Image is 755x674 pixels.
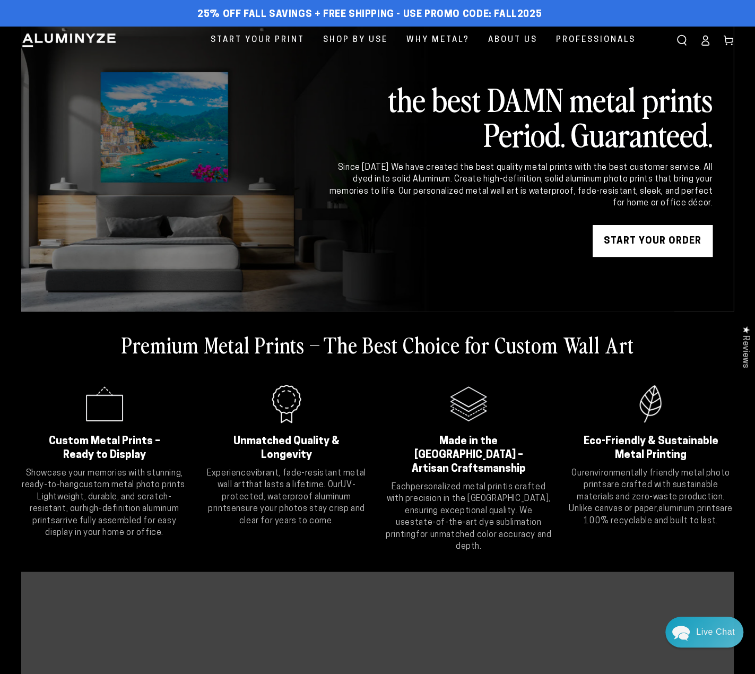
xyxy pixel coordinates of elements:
[327,162,713,210] div: Since [DATE] We have created the best quality metal prints with the best customer service. All dy...
[208,481,355,513] strong: UV-protected, waterproof aluminum prints
[581,435,721,462] h2: Eco-Friendly & Sustainable Metal Printing
[32,505,179,525] strong: high-definition aluminum prints
[21,468,187,539] p: Showcase your memories with stunning, ready-to-hang . Lightweight, durable, and scratch-resistant...
[323,33,388,47] span: Shop By Use
[735,317,755,376] div: Click to open Judge.me floating reviews tab
[399,435,539,476] h2: Made in the [GEOGRAPHIC_DATA] – Artisan Craftsmanship
[480,27,545,54] a: About Us
[315,27,396,54] a: Shop By Use
[15,49,210,58] div: We usually reply in a few hours.
[34,435,174,462] h2: Custom Metal Prints – Ready to Display
[584,469,730,489] strong: environmentally friendly metal photo prints
[548,27,644,54] a: Professionals
[72,320,154,337] a: Send a Message
[665,617,743,647] div: Chat widget toggle
[218,469,366,489] strong: vibrant, fade-resistant metal wall art
[411,483,506,491] strong: personalized metal print
[696,617,735,647] div: Contact Us Directly
[203,27,313,54] a: Start Your Print
[197,9,542,21] span: 25% off FALL Savings + Free Shipping - Use Promo Code: FALL2025
[670,29,693,52] summary: Search our site
[122,331,634,358] h2: Premium Metal Prints – The Best Choice for Custom Wall Art
[77,16,105,44] img: John
[568,468,734,527] p: Our are crafted with sustainable materials and zero-waste production. Unlike canvas or paper, are...
[386,519,541,539] strong: state-of-the-art dye sublimation printing
[114,303,143,310] span: Re:amaze
[211,33,305,47] span: Start Your Print
[658,505,720,513] strong: aluminum prints
[122,16,149,44] img: Helga
[593,225,713,257] a: START YOUR Order
[99,16,127,44] img: Marie J
[488,33,537,47] span: About Us
[398,27,478,54] a: Why Metal?
[203,468,369,527] p: Experience that lasts a lifetime. Our ensure your photos stay crisp and clear for years to come.
[21,32,117,48] img: Aluminyze
[81,305,144,310] span: We run on
[216,435,356,462] h2: Unmatched Quality & Longevity
[327,81,713,151] h2: the best DAMN metal prints Period. Guaranteed.
[556,33,636,47] span: Professionals
[79,481,185,489] strong: custom metal photo prints
[406,33,470,47] span: Why Metal?
[386,481,552,552] p: Each is crafted with precision in the [GEOGRAPHIC_DATA], ensuring exceptional quality. We use for...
